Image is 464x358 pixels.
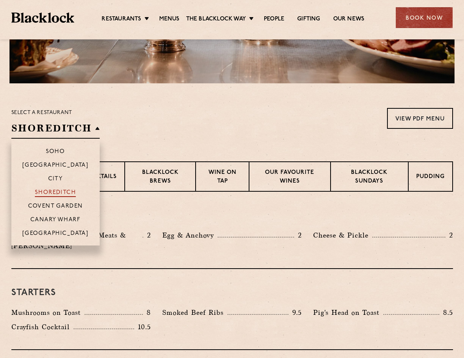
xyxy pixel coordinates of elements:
[333,16,365,24] a: Our News
[297,16,320,24] a: Gifting
[186,16,246,24] a: The Blacklock Way
[162,230,218,241] p: Egg & Anchovy
[396,7,453,28] div: Book Now
[339,169,400,186] p: Blacklock Sundays
[35,189,76,197] p: Shoreditch
[313,307,383,318] p: Pig's Head on Toast
[439,308,453,317] p: 8.5
[11,122,100,139] h2: Shoreditch
[159,16,180,24] a: Menus
[102,16,141,24] a: Restaurants
[134,322,151,332] p: 10.5
[313,230,372,241] p: Cheese & Pickle
[162,307,227,318] p: Smoked Beef Ribs
[445,230,453,240] p: 2
[294,230,302,240] p: 2
[288,308,302,317] p: 9.5
[48,176,63,183] p: City
[30,217,80,224] p: Canary Wharf
[11,307,85,318] p: Mushrooms on Toast
[416,173,445,182] p: Pudding
[46,149,65,156] p: Soho
[28,203,83,211] p: Covent Garden
[22,230,89,238] p: [GEOGRAPHIC_DATA]
[22,162,89,170] p: [GEOGRAPHIC_DATA]
[264,16,284,24] a: People
[257,169,323,186] p: Our favourite wines
[83,173,117,182] p: Cocktails
[143,230,151,240] p: 2
[387,108,453,129] a: View PDF Menu
[11,13,74,23] img: BL_Textured_Logo-footer-cropped.svg
[11,322,74,332] p: Crayfish Cocktail
[11,211,453,220] h3: Pre Chop Bites
[11,288,453,298] h3: Starters
[11,108,100,118] p: Select a restaurant
[133,169,188,186] p: Blacklock Brews
[204,169,241,186] p: Wine on Tap
[143,308,151,317] p: 8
